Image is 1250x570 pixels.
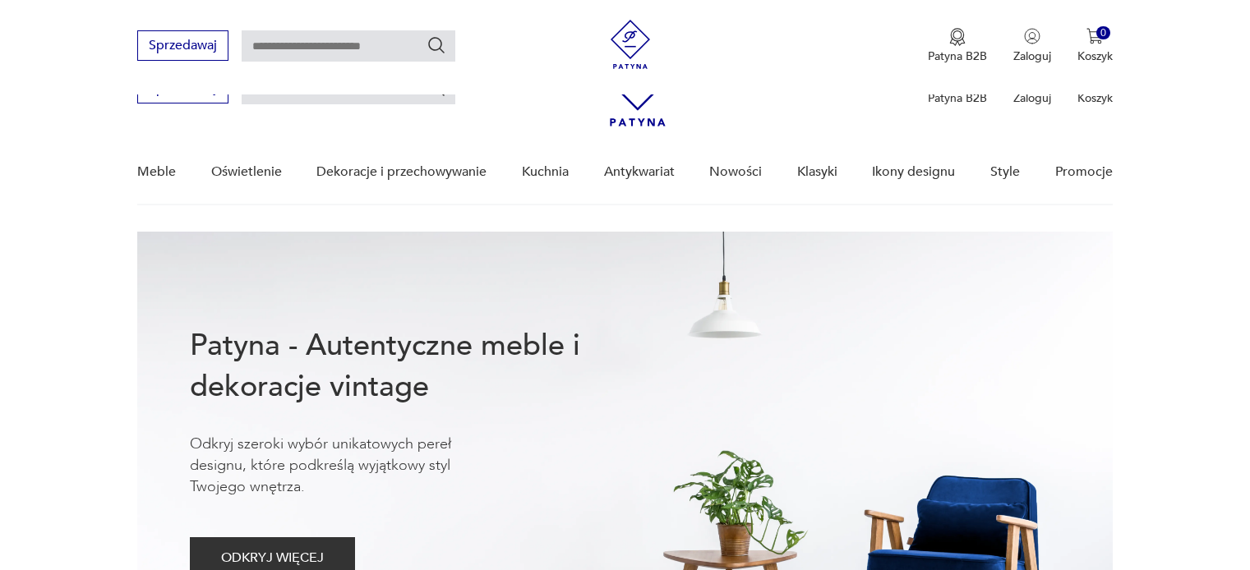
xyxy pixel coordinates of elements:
[211,140,282,204] a: Oświetlenie
[709,140,762,204] a: Nowości
[137,41,228,53] a: Sprzedawaj
[137,84,228,95] a: Sprzedawaj
[1013,90,1051,106] p: Zaloguj
[190,554,355,565] a: ODKRYJ WIĘCEJ
[928,28,987,64] a: Ikona medaluPatyna B2B
[990,140,1020,204] a: Style
[137,140,176,204] a: Meble
[604,140,675,204] a: Antykwariat
[1086,28,1103,44] img: Ikona koszyka
[316,140,487,204] a: Dekoracje i przechowywanie
[797,140,837,204] a: Klasyki
[928,90,987,106] p: Patyna B2B
[872,140,955,204] a: Ikony designu
[1077,28,1113,64] button: 0Koszyk
[1096,26,1110,40] div: 0
[949,28,966,46] img: Ikona medalu
[1013,28,1051,64] button: Zaloguj
[1077,48,1113,64] p: Koszyk
[1055,140,1113,204] a: Promocje
[1013,48,1051,64] p: Zaloguj
[1024,28,1040,44] img: Ikonka użytkownika
[190,325,634,407] h1: Patyna - Autentyczne meble i dekoracje vintage
[928,28,987,64] button: Patyna B2B
[190,434,502,498] p: Odkryj szeroki wybór unikatowych pereł designu, które podkreślą wyjątkowy styl Twojego wnętrza.
[137,30,228,61] button: Sprzedawaj
[606,20,655,69] img: Patyna - sklep z meblami i dekoracjami vintage
[427,35,446,55] button: Szukaj
[522,140,569,204] a: Kuchnia
[1077,90,1113,106] p: Koszyk
[928,48,987,64] p: Patyna B2B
